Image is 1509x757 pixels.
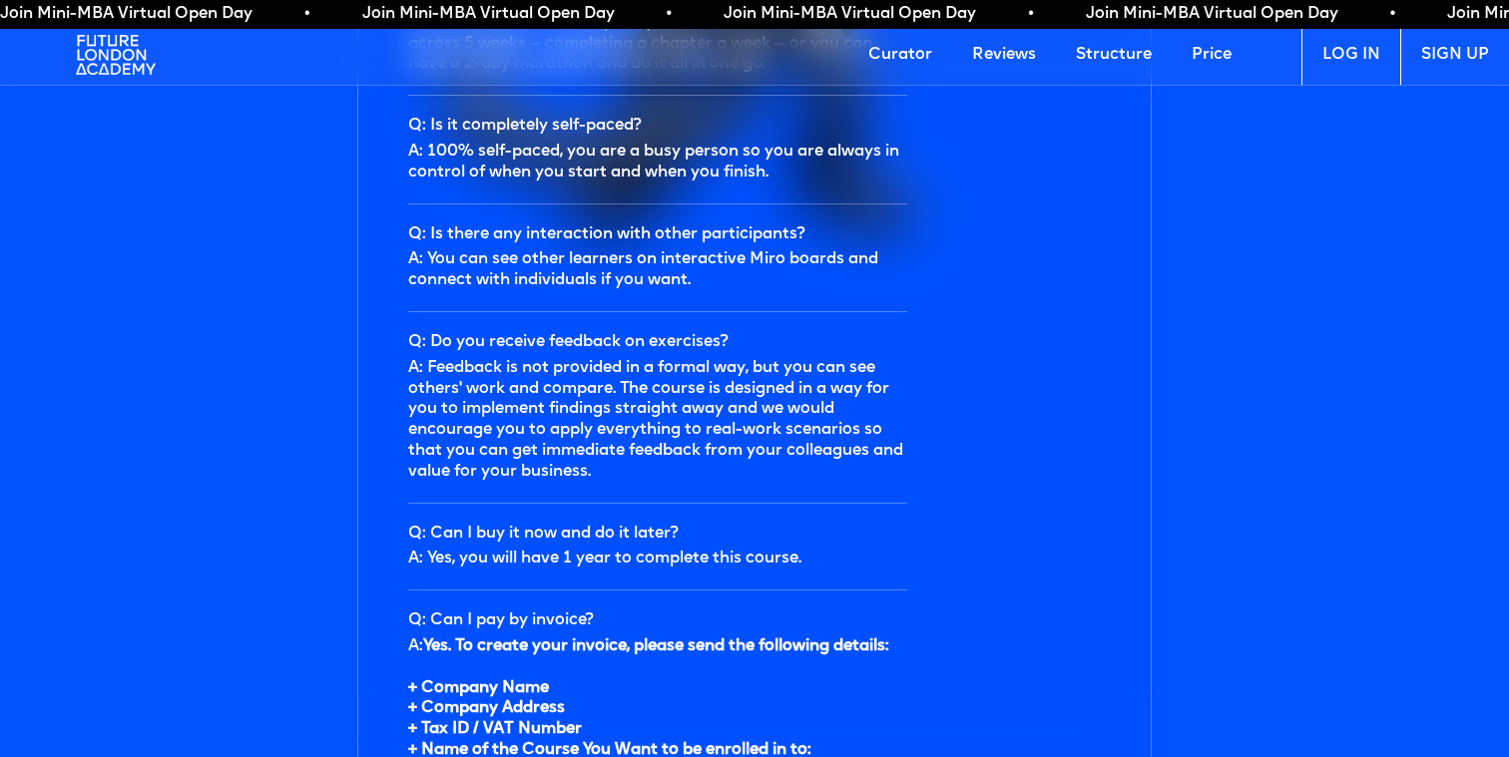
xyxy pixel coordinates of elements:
[1028,4,1034,24] span: •
[408,116,907,137] div: Q: Is it completely self-paced?
[408,610,907,631] div: Q: Can I pay by invoice?
[1301,25,1400,85] a: LOG IN
[408,332,907,353] div: Q: Do you receive feedback on exercises?
[408,524,907,545] div: Q: Can I buy it now and do it later?
[667,4,673,24] span: •
[848,25,952,85] a: Curator
[1390,4,1396,24] span: •
[408,224,907,245] div: Q: Is there any interaction with other participants?
[1056,25,1172,85] a: Structure
[408,549,907,569] div: A: Yes, you will have 1 year to complete this course.
[304,4,310,24] span: •
[1400,25,1509,85] a: SIGN UP
[952,25,1056,85] a: Reviews
[1172,25,1252,85] a: Price
[408,249,907,291] div: A: You can see other learners on interactive Miro boards and connect with individuals if you want.
[408,142,907,184] div: A: 100% self-paced, you are a busy person so you are always in control of when you start and when...
[408,358,907,483] div: A: Feedback is not provided in a formal way, but you can see others' work and compare. The course...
